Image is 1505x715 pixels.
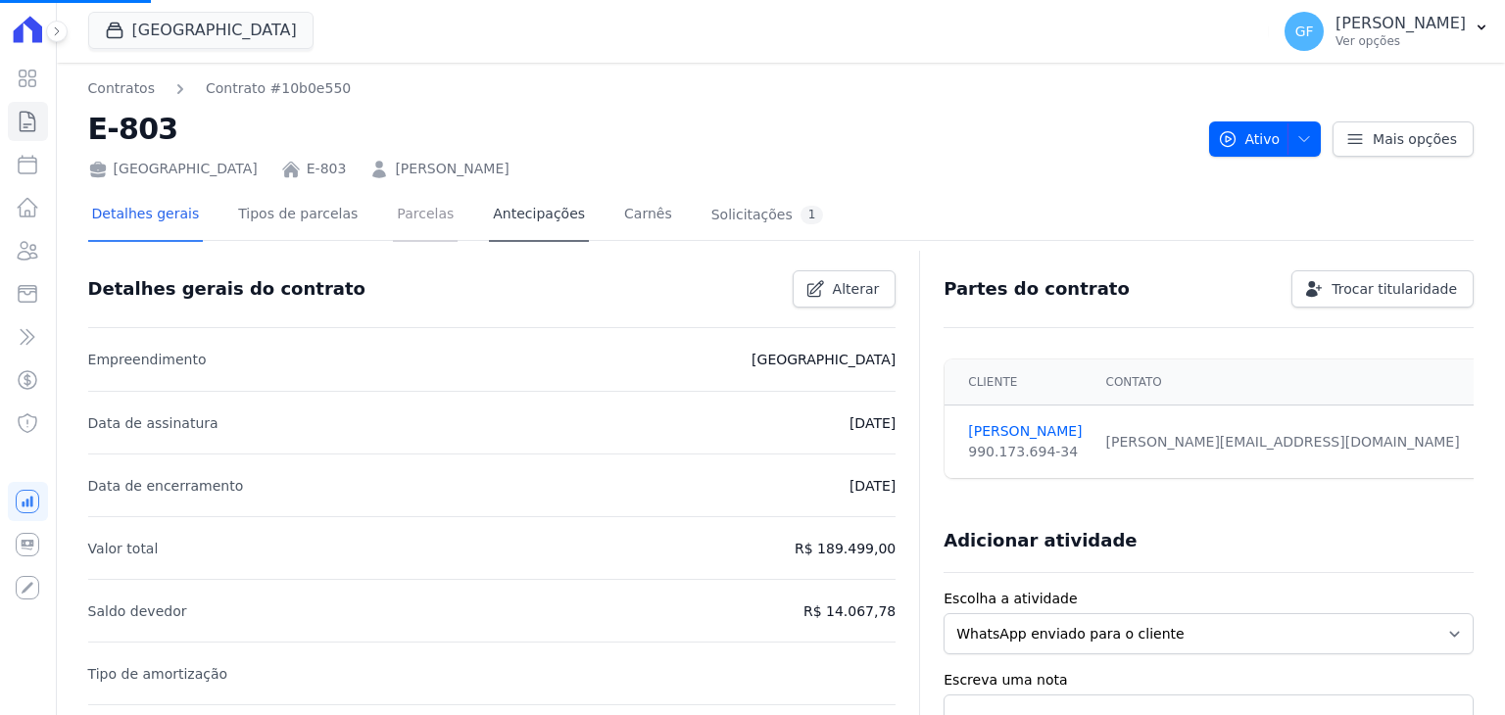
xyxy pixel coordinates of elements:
[1269,4,1505,59] button: GF [PERSON_NAME] Ver opções
[489,190,589,242] a: Antecipações
[711,206,824,224] div: Solicitações
[88,599,187,623] p: Saldo devedor
[88,159,258,179] div: [GEOGRAPHIC_DATA]
[1291,270,1474,308] a: Trocar titularidade
[88,78,1193,99] nav: Breadcrumb
[850,474,896,498] p: [DATE]
[1106,432,1460,453] div: [PERSON_NAME][EMAIL_ADDRESS][DOMAIN_NAME]
[88,348,207,371] p: Empreendimento
[395,159,509,179] a: [PERSON_NAME]
[803,599,896,623] p: R$ 14.067,78
[944,589,1474,609] label: Escolha a atividade
[833,279,880,299] span: Alterar
[88,107,1193,151] h2: E-803
[307,159,347,179] a: E-803
[88,190,204,242] a: Detalhes gerais
[1209,121,1322,157] button: Ativo
[88,78,155,99] a: Contratos
[850,411,896,435] p: [DATE]
[88,474,244,498] p: Data de encerramento
[1218,121,1281,157] span: Ativo
[944,529,1137,552] h3: Adicionar atividade
[1332,279,1457,299] span: Trocar titularidade
[88,662,228,686] p: Tipo de amortização
[793,270,897,308] a: Alterar
[88,277,365,301] h3: Detalhes gerais do contrato
[968,442,1082,462] div: 990.173.694-34
[1335,33,1466,49] p: Ver opções
[1373,129,1457,149] span: Mais opções
[620,190,676,242] a: Carnês
[707,190,828,242] a: Solicitações1
[206,78,351,99] a: Contrato #10b0e550
[393,190,458,242] a: Parcelas
[801,206,824,224] div: 1
[944,670,1474,691] label: Escreva uma nota
[88,78,352,99] nav: Breadcrumb
[1295,24,1314,38] span: GF
[88,12,314,49] button: [GEOGRAPHIC_DATA]
[1094,359,1472,405] th: Contato
[88,537,159,560] p: Valor total
[752,348,896,371] p: [GEOGRAPHIC_DATA]
[795,537,896,560] p: R$ 189.499,00
[1335,14,1466,33] p: [PERSON_NAME]
[234,190,362,242] a: Tipos de parcelas
[1333,121,1474,157] a: Mais opções
[944,277,1130,301] h3: Partes do contrato
[945,359,1093,405] th: Cliente
[88,411,218,435] p: Data de assinatura
[968,421,1082,442] a: [PERSON_NAME]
